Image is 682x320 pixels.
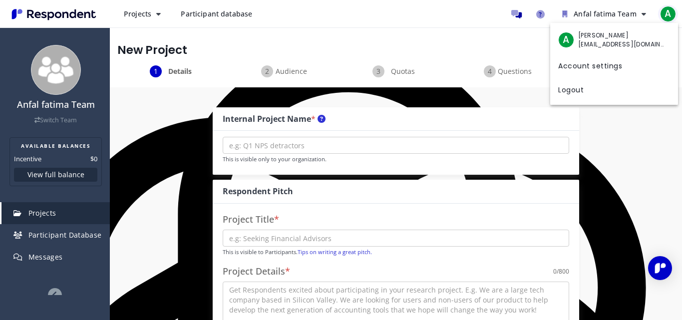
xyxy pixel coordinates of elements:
[558,32,574,48] span: A
[550,53,678,77] a: Account settings
[550,77,678,101] a: Logout
[578,31,666,40] span: [PERSON_NAME]
[648,256,672,280] div: Open Intercom Messenger
[578,40,666,49] span: [EMAIL_ADDRESS][DOMAIN_NAME]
